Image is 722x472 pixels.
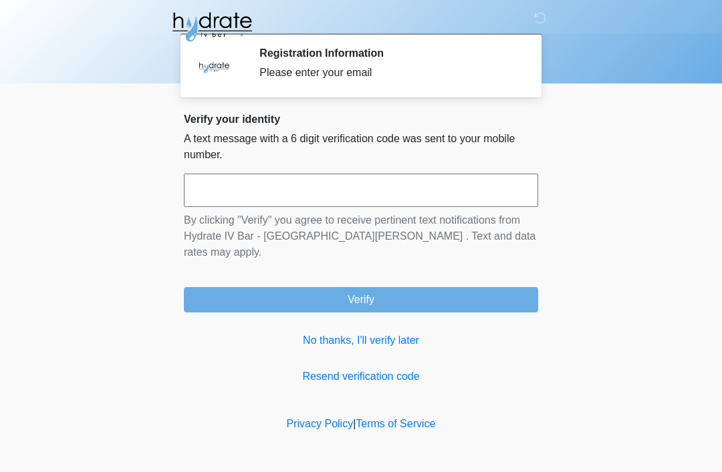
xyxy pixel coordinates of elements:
h2: Verify your identity [184,113,538,126]
button: Verify [184,287,538,312]
a: Privacy Policy [287,418,354,429]
a: Terms of Service [356,418,435,429]
a: No thanks, I'll verify later [184,332,538,348]
img: Agent Avatar [194,47,234,87]
img: Hydrate IV Bar - Fort Collins Logo [170,10,253,43]
a: | [353,418,356,429]
p: By clicking "Verify" you agree to receive pertinent text notifications from Hydrate IV Bar - [GEO... [184,212,538,260]
div: Please enter your email [259,65,518,81]
p: A text message with a 6 digit verification code was sent to your mobile number. [184,131,538,163]
a: Resend verification code [184,369,538,385]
